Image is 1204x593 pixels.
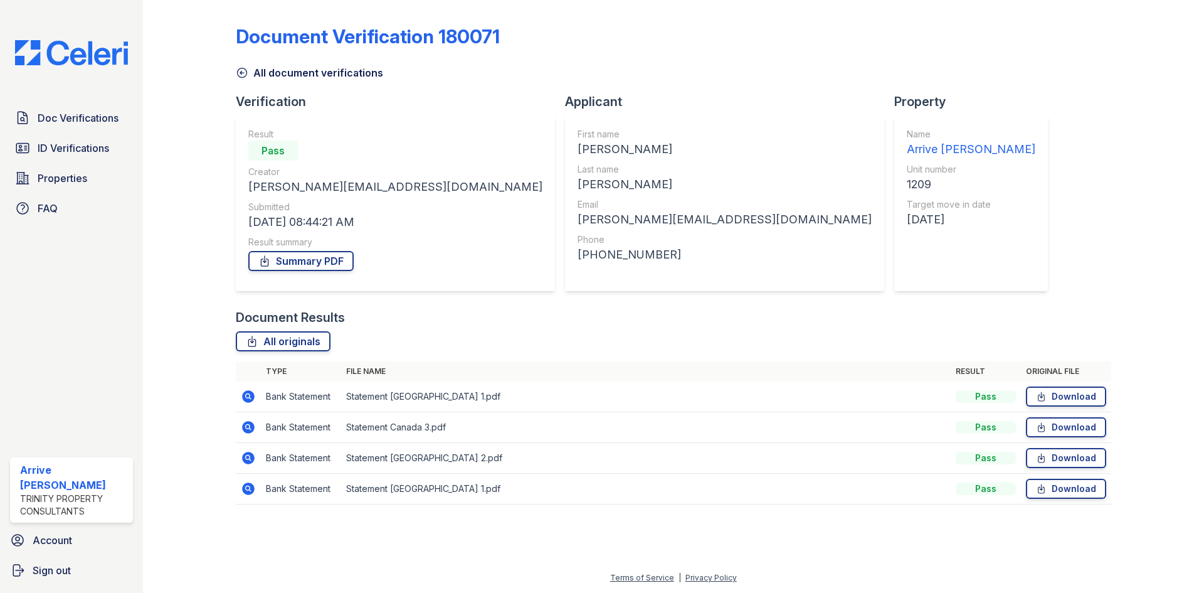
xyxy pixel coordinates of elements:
div: Pass [956,452,1016,464]
div: [PHONE_NUMBER] [578,246,872,264]
div: Applicant [565,93,894,110]
div: [PERSON_NAME][EMAIL_ADDRESS][DOMAIN_NAME] [248,178,542,196]
div: Name [907,128,1035,141]
a: ID Verifications [10,136,133,161]
span: Doc Verifications [38,110,119,126]
a: Account [5,528,138,553]
div: Creator [248,166,542,178]
div: Result summary [248,236,542,248]
td: Statement [GEOGRAPHIC_DATA] 1.pdf [341,474,951,505]
a: Sign out [5,558,138,583]
div: Arrive [PERSON_NAME] [907,141,1035,158]
div: | [679,573,681,582]
a: Download [1026,417,1106,437]
div: 1209 [907,176,1035,193]
td: Statement [GEOGRAPHIC_DATA] 1.pdf [341,382,951,412]
div: Unit number [907,163,1035,176]
div: Verification [236,93,565,110]
div: Pass [956,421,1016,434]
td: Bank Statement [261,443,341,474]
th: Original file [1021,361,1111,382]
th: Result [951,361,1021,382]
div: Last name [578,163,872,176]
div: Arrive [PERSON_NAME] [20,462,128,493]
div: Pass [956,483,1016,495]
span: Account [33,533,72,548]
span: Sign out [33,563,71,578]
td: Bank Statement [261,412,341,443]
div: Document Results [236,309,345,326]
span: ID Verifications [38,141,109,156]
div: Trinity Property Consultants [20,493,128,518]
a: Summary PDF [248,251,354,271]
a: Name Arrive [PERSON_NAME] [907,128,1035,158]
td: Bank Statement [261,474,341,505]
div: Phone [578,233,872,246]
a: Privacy Policy [685,573,737,582]
div: Result [248,128,542,141]
a: Download [1026,448,1106,468]
div: Document Verification 180071 [236,25,500,48]
a: Download [1026,387,1106,407]
a: Terms of Service [610,573,674,582]
a: All originals [236,331,330,351]
div: Email [578,198,872,211]
a: FAQ [10,196,133,221]
div: [DATE] [907,211,1035,228]
span: Properties [38,171,87,186]
div: [DATE] 08:44:21 AM [248,213,542,231]
div: Pass [248,141,298,161]
img: CE_Logo_Blue-a8612792a0a2168367f1c8372b55b34899dd931a85d93a1a3d3e32e68fde9ad4.png [5,40,138,65]
a: Download [1026,479,1106,499]
div: First name [578,128,872,141]
td: Bank Statement [261,382,341,412]
div: [PERSON_NAME] [578,141,872,158]
span: FAQ [38,201,58,216]
a: Doc Verifications [10,105,133,131]
div: Property [894,93,1058,110]
div: Submitted [248,201,542,213]
a: All document verifications [236,65,383,80]
td: Statement [GEOGRAPHIC_DATA] 2.pdf [341,443,951,474]
th: File name [341,361,951,382]
td: Statement Canada 3.pdf [341,412,951,443]
div: [PERSON_NAME] [578,176,872,193]
div: Pass [956,390,1016,403]
div: [PERSON_NAME][EMAIL_ADDRESS][DOMAIN_NAME] [578,211,872,228]
a: Properties [10,166,133,191]
div: Target move in date [907,198,1035,211]
th: Type [261,361,341,382]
